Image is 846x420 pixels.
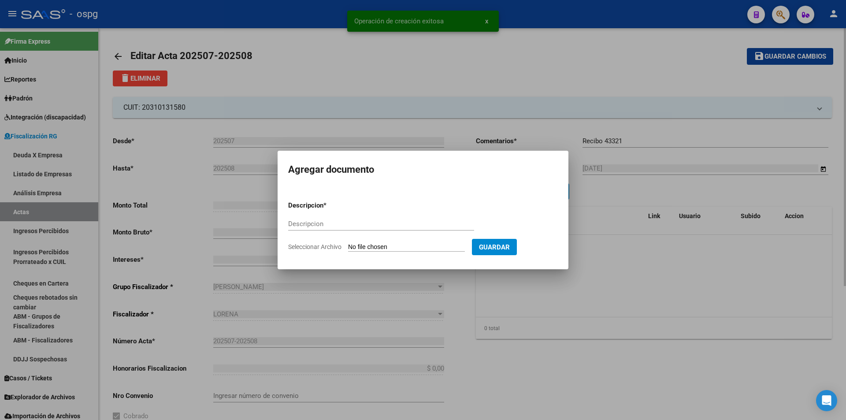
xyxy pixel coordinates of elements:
[288,201,369,211] p: Descripcion
[472,239,517,255] button: Guardar
[816,390,837,411] div: Open Intercom Messenger
[288,243,341,250] span: Seleccionar Archivo
[288,161,558,178] h2: Agregar documento
[479,243,510,251] span: Guardar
